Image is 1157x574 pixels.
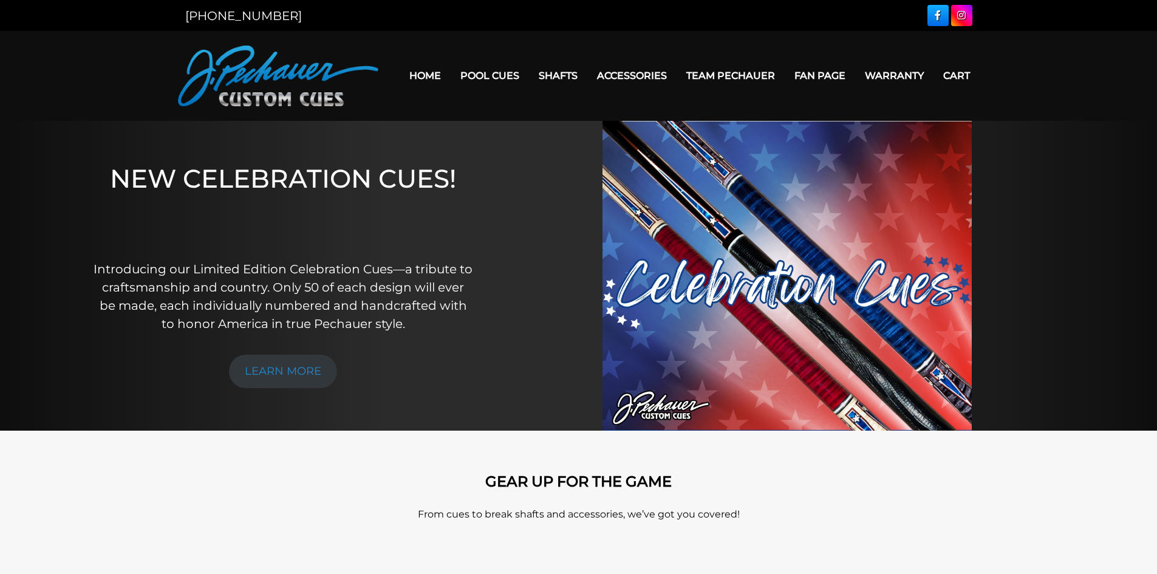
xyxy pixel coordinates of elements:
[855,60,933,91] a: Warranty
[229,355,337,388] a: LEARN MORE
[400,60,451,91] a: Home
[451,60,529,91] a: Pool Cues
[93,163,474,243] h1: NEW CELEBRATION CUES!
[785,60,855,91] a: Fan Page
[587,60,677,91] a: Accessories
[233,507,925,522] p: From cues to break shafts and accessories, we’ve got you covered!
[485,473,672,490] strong: GEAR UP FOR THE GAME
[185,9,302,23] a: [PHONE_NUMBER]
[529,60,587,91] a: Shafts
[933,60,980,91] a: Cart
[677,60,785,91] a: Team Pechauer
[93,260,474,333] p: Introducing our Limited Edition Celebration Cues—a tribute to craftsmanship and country. Only 50 ...
[178,46,378,106] img: Pechauer Custom Cues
